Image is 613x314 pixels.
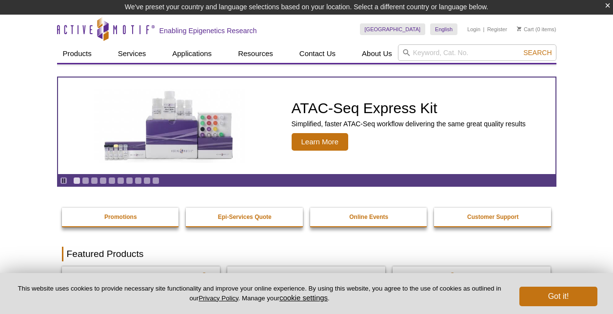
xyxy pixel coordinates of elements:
[58,78,555,174] article: ATAC-Seq Express Kit
[143,177,151,184] a: Go to slide 9
[82,177,89,184] a: Go to slide 2
[62,247,552,261] h2: Featured Products
[292,119,526,128] p: Simplified, faster ATAC-Seq workflow delivering the same great quality results
[232,269,380,284] h2: Antibodies
[232,44,279,63] a: Resources
[152,177,159,184] a: Go to slide 10
[487,26,507,33] a: Register
[356,44,398,63] a: About Us
[58,78,555,174] a: ATAC-Seq Express Kit ATAC-Seq Express Kit Simplified, faster ATAC-Seq workflow delivering the sam...
[430,23,457,35] a: English
[62,208,180,226] a: Promotions
[398,44,556,61] input: Keyword, Cat. No.
[467,214,518,220] strong: Customer Support
[218,214,272,220] strong: Epi-Services Quote
[73,177,80,184] a: Go to slide 1
[279,294,328,302] button: cookie settings
[467,26,480,33] a: Login
[292,101,526,116] h2: ATAC-Seq Express Kit
[108,177,116,184] a: Go to slide 5
[16,284,503,303] p: This website uses cookies to provide necessary site functionality and improve your online experie...
[310,208,428,226] a: Online Events
[186,208,304,226] a: Epi-Services Quote
[60,177,67,184] a: Toggle autoplay
[117,177,124,184] a: Go to slide 6
[91,177,98,184] a: Go to slide 3
[450,272,455,280] sup: ®
[517,26,534,33] a: Cart
[520,48,554,57] button: Search
[112,44,152,63] a: Services
[57,44,98,63] a: Products
[517,23,556,35] li: (0 items)
[292,133,349,151] span: Learn More
[517,26,521,31] img: Your Cart
[159,26,257,35] h2: Enabling Epigenetics Research
[519,287,597,306] button: Got it!
[201,272,207,280] sup: ®
[135,177,142,184] a: Go to slide 8
[434,208,552,226] a: Customer Support
[166,44,218,63] a: Applications
[483,23,485,35] li: |
[294,44,341,63] a: Contact Us
[397,269,546,284] h2: CUT&Tag-IT Express Assay Kit
[360,23,426,35] a: [GEOGRAPHIC_DATA]
[198,294,238,302] a: Privacy Policy
[126,177,133,184] a: Go to slide 7
[104,214,137,220] strong: Promotions
[349,214,388,220] strong: Online Events
[99,177,107,184] a: Go to slide 4
[67,269,215,284] h2: DNA Library Prep Kit for Illumina
[89,89,250,163] img: ATAC-Seq Express Kit
[523,49,552,57] span: Search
